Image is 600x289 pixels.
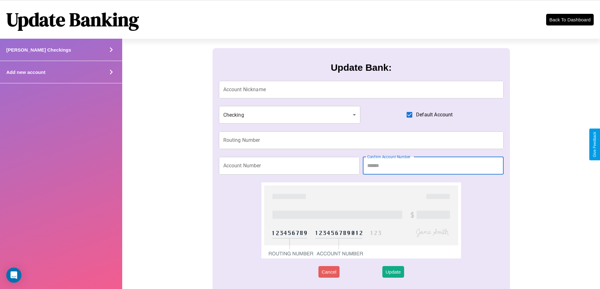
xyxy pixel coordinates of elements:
[592,132,597,157] div: Give Feedback
[261,182,461,258] img: check
[6,268,21,283] div: Open Intercom Messenger
[331,62,391,73] h3: Update Bank:
[416,111,453,119] span: Default Account
[318,266,340,278] button: Cancel
[219,106,361,124] div: Checking
[6,69,45,75] h4: Add new account
[546,14,594,25] button: Back To Dashboard
[367,154,410,159] label: Confirm Account Number
[382,266,404,278] button: Update
[6,47,71,53] h4: [PERSON_NAME] Checkings
[6,7,139,32] h1: Update Banking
